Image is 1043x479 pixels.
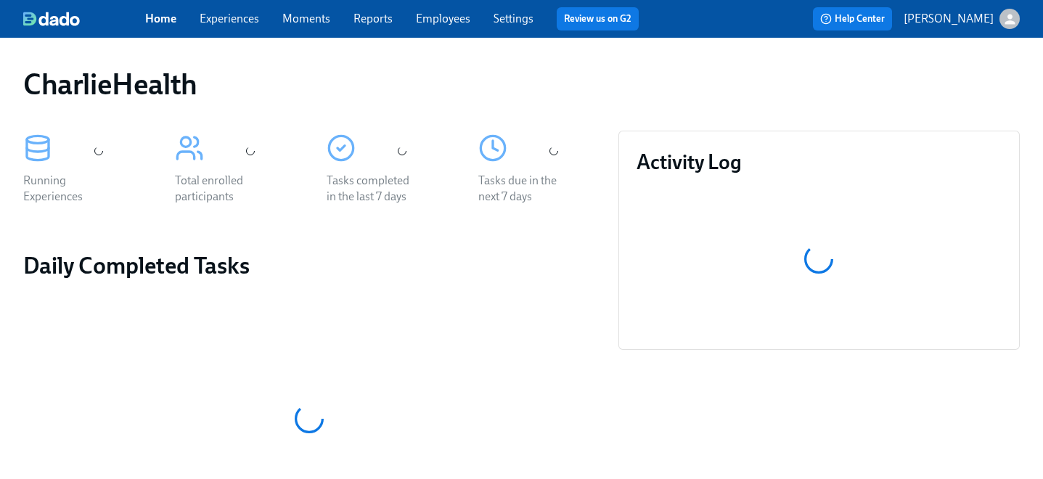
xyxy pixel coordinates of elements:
a: Home [145,12,176,25]
a: Employees [416,12,470,25]
a: Experiences [200,12,259,25]
h2: Daily Completed Tasks [23,251,595,280]
button: Help Center [813,7,892,30]
h1: CharlieHealth [23,67,197,102]
a: Reports [353,12,393,25]
h3: Activity Log [637,149,1002,175]
div: Running Experiences [23,173,116,205]
img: dado [23,12,80,26]
a: Review us on G2 [564,12,631,26]
span: Help Center [820,12,885,26]
div: Tasks completed in the last 7 days [327,173,420,205]
a: Settings [494,12,533,25]
a: Moments [282,12,330,25]
div: Tasks due in the next 7 days [478,173,571,205]
button: Review us on G2 [557,7,639,30]
div: Total enrolled participants [175,173,268,205]
p: [PERSON_NAME] [904,11,994,27]
button: [PERSON_NAME] [904,9,1020,29]
a: dado [23,12,145,26]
